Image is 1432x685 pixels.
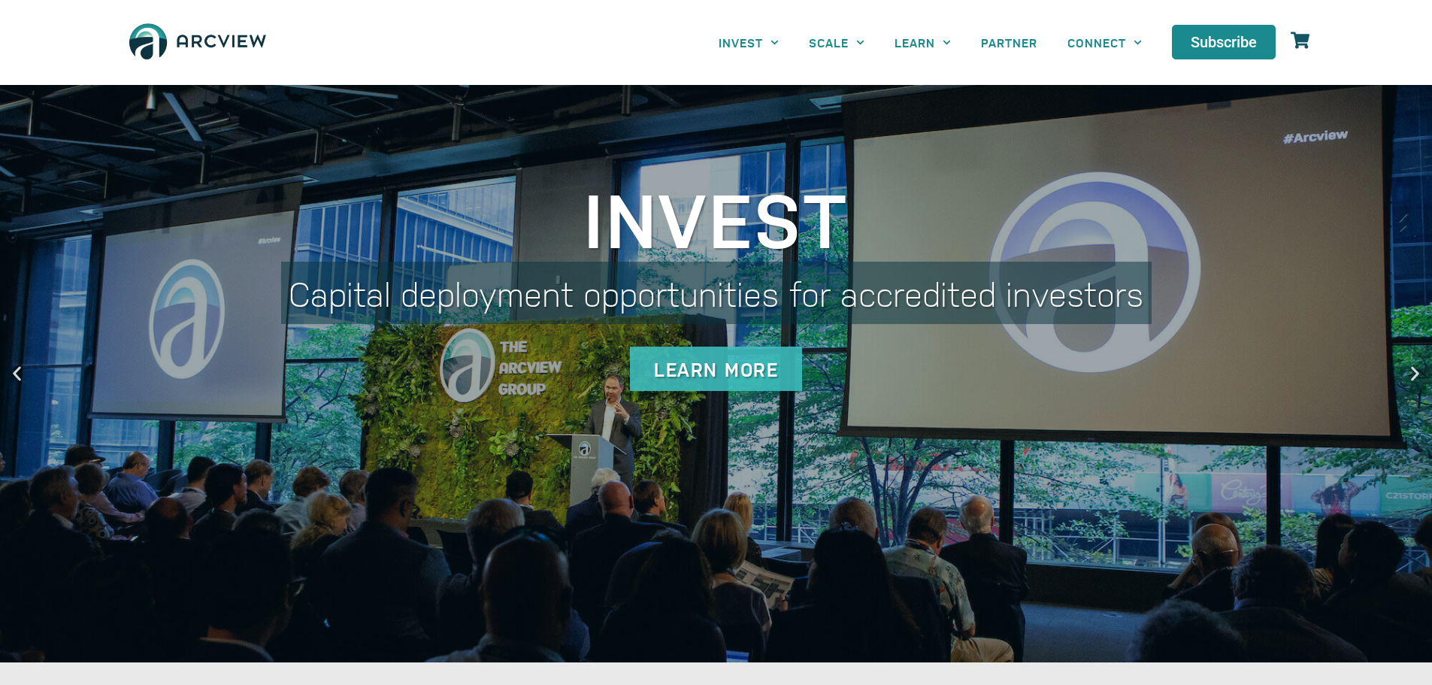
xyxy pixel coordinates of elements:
[704,26,1158,59] nav: Menu
[794,26,879,59] a: SCALE
[966,26,1052,59] a: PARTNER
[1191,35,1257,50] span: Subscribe
[281,262,1152,324] div: Capital deployment opportunities for accredited investors
[1052,26,1157,59] a: CONNECT
[123,15,273,70] img: The Arcview Group
[879,26,966,59] a: LEARN
[704,26,794,59] a: INVEST
[630,347,802,391] div: Learn More
[281,179,1152,254] div: Invest
[1406,364,1424,383] div: Next slide
[1172,25,1276,59] a: Subscribe
[8,364,26,383] div: Previous slide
